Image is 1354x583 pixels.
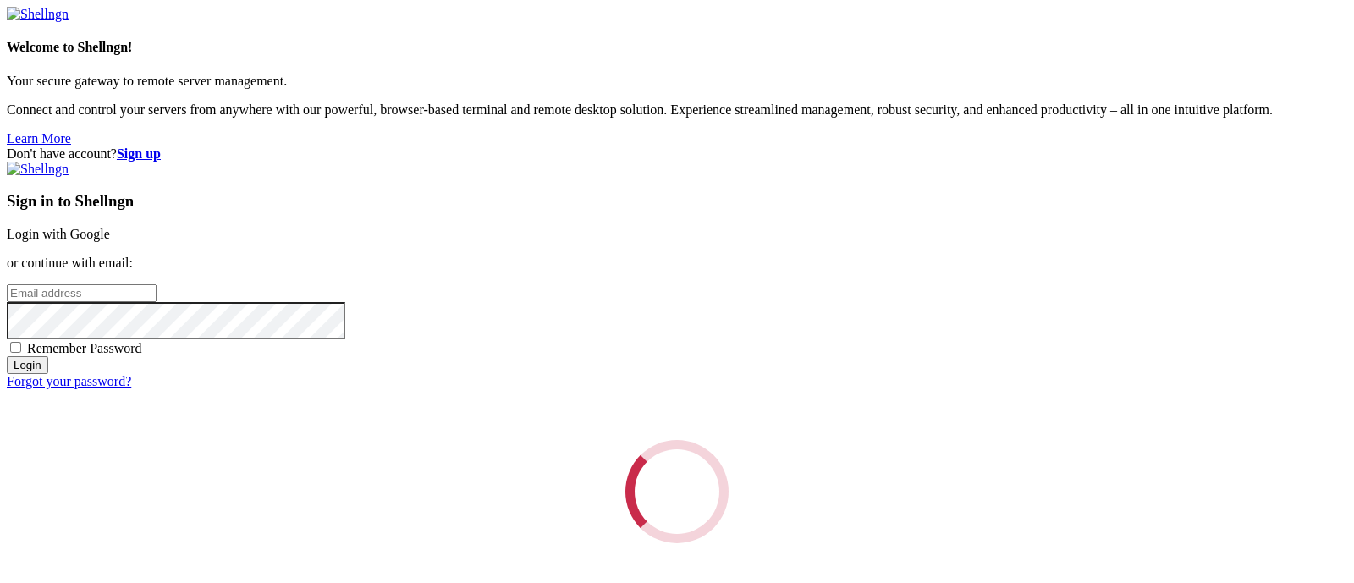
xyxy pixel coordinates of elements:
a: Login with Google [7,227,110,241]
input: Remember Password [10,342,21,353]
a: Forgot your password? [7,374,131,388]
a: Sign up [117,146,161,161]
img: Shellngn [7,162,69,177]
input: Login [7,356,48,374]
p: or continue with email: [7,256,1347,271]
input: Email address [7,284,157,302]
span: Remember Password [27,341,142,355]
p: Your secure gateway to remote server management. [7,74,1347,89]
a: Learn More [7,131,71,146]
h3: Sign in to Shellngn [7,192,1347,211]
div: Don't have account? [7,146,1347,162]
div: Loading... [625,440,729,543]
p: Connect and control your servers from anywhere with our powerful, browser-based terminal and remo... [7,102,1347,118]
h4: Welcome to Shellngn! [7,40,1347,55]
img: Shellngn [7,7,69,22]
